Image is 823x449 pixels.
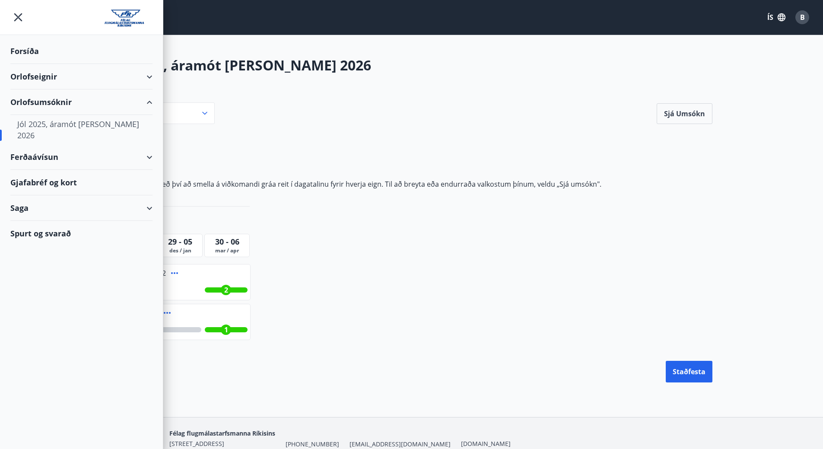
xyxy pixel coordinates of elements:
button: Staðfesta [666,361,712,382]
span: 30 - 06 [215,236,239,247]
button: ÍS [763,10,790,25]
span: B [800,13,805,22]
span: [PHONE_NUMBER] [286,440,339,449]
span: 29 - 05 [168,236,192,247]
div: Spurt og svarað [10,221,153,246]
a: [DOMAIN_NAME] [461,439,511,448]
div: Orlofseignir [10,64,153,89]
p: Veldu tímabil með því að smella á viðkomandi gráa reit í dagatalinu fyrir hverja eign. Til að bre... [111,179,712,189]
div: Gjafabréf og kort [10,170,153,195]
div: Jól 2025, áramót [PERSON_NAME] 2026 [17,115,146,144]
button: B [792,7,813,28]
span: 1 [224,325,228,334]
div: Orlofsumsóknir [10,89,153,115]
span: 2 [224,285,228,295]
div: Ferðaávísun [10,144,153,170]
h2: Jól 2025, áramót [PERSON_NAME] 2026 [111,56,712,75]
div: Forsíða [10,38,153,64]
button: menu [10,10,26,25]
span: mar / apr [207,247,247,254]
span: des / jan [160,247,200,254]
img: union_logo [105,10,153,27]
button: Sjá umsókn [657,103,712,124]
span: Félag flugmálastarfsmanna Ríkisins [169,429,275,437]
span: [EMAIL_ADDRESS][DOMAIN_NAME] [350,440,451,449]
span: [STREET_ADDRESS] [169,439,224,448]
div: Saga [10,195,153,221]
